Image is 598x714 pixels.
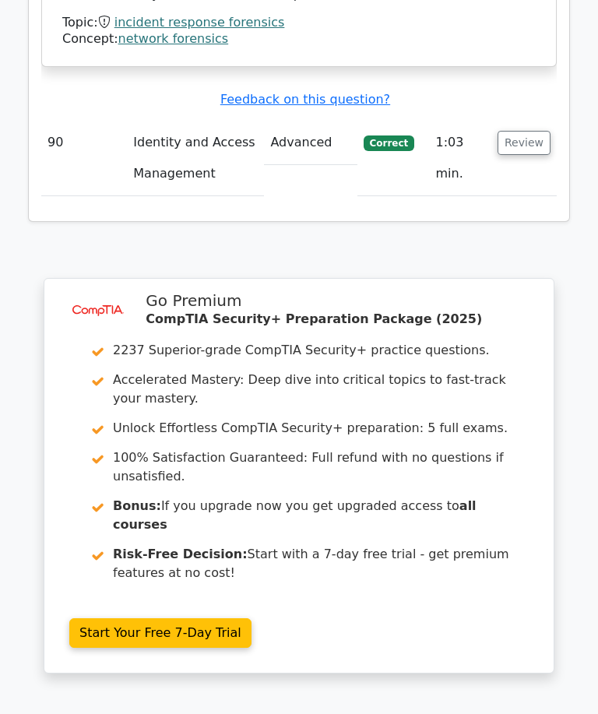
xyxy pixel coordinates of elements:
button: Review [498,131,551,155]
a: Start Your Free 7-Day Trial [69,618,252,648]
td: Identity and Access Management [127,121,264,196]
td: 1:03 min. [429,121,491,196]
td: Advanced [264,121,357,165]
a: Feedback on this question? [220,92,390,107]
a: network forensics [118,31,229,46]
td: 90 [41,121,127,196]
span: Correct [364,135,414,151]
div: Concept: [62,31,536,47]
a: incident response forensics [114,15,285,30]
div: Topic: [62,15,536,31]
